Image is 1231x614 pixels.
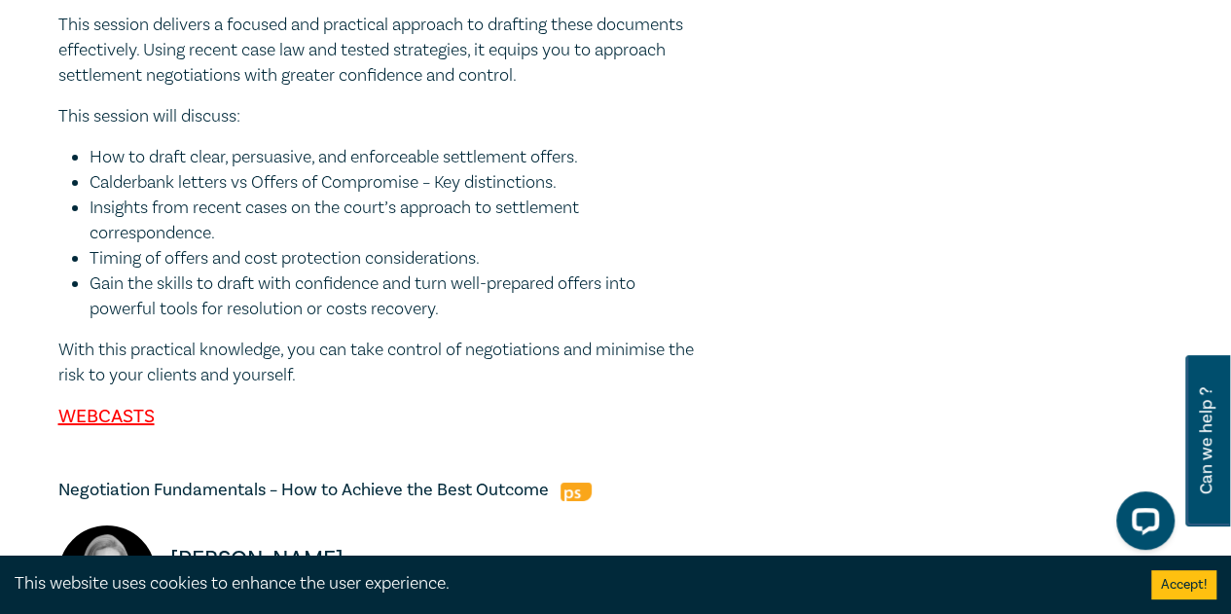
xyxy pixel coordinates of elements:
p: [PERSON_NAME] [170,544,368,575]
p: This session delivers a focused and practical approach to drafting these documents effectively. U... [58,13,701,89]
li: How to draft clear, persuasive, and enforceable settlement offers. [90,145,701,170]
li: Calderbank letters vs Offers of Compromise – Key distinctions. [90,170,701,196]
span: Can we help ? [1197,367,1215,515]
li: Gain the skills to draft with confidence and turn well-prepared offers into powerful tools for re... [90,271,701,322]
li: Insights from recent cases on the court’s approach to settlement correspondence. [90,196,701,246]
img: Professional Skills [561,483,592,501]
div: This website uses cookies to enhance the user experience. [15,571,1122,596]
p: With this practical knowledge, you can take control of negotiations and minimise the risk to your... [58,338,701,388]
p: This session will discuss: [58,104,701,129]
h5: Negotiation Fundamentals – How to Achieve the Best Outcome [58,479,701,502]
iframe: LiveChat chat widget [1101,484,1182,565]
u: WEBCASTS [58,404,155,429]
button: Accept cookies [1151,570,1216,599]
li: Timing of offers and cost protection considerations. [90,246,701,271]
